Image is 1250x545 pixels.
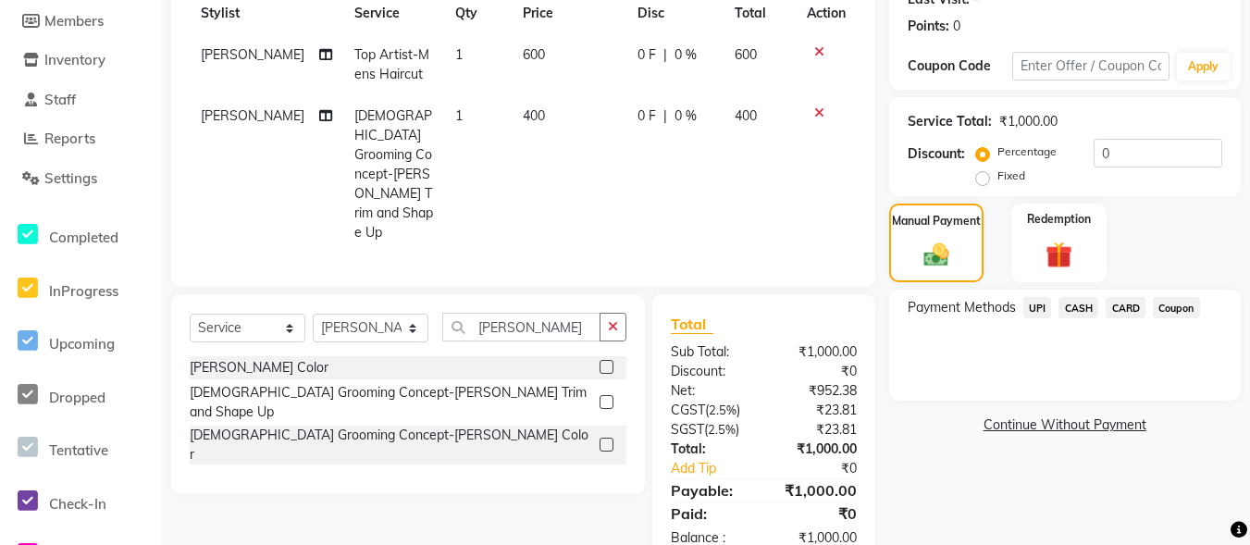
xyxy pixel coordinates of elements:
span: Payment Methods [908,298,1016,317]
div: ₹0 [763,362,870,381]
span: 1 [455,107,463,124]
span: CASH [1058,297,1098,318]
span: Top Artist-Mens Haircut [354,46,429,82]
img: _cash.svg [916,241,957,269]
div: ₹1,000.00 [999,112,1058,131]
input: Enter Offer / Coupon Code [1012,52,1170,81]
span: | [663,106,667,126]
div: Payable: [657,479,763,502]
span: Dropped [49,389,105,406]
div: ₹23.81 [763,420,870,440]
label: Percentage [997,143,1057,160]
span: InProgress [49,282,118,300]
span: Settings [44,169,97,187]
span: Check-In [49,495,106,513]
label: Fixed [997,167,1025,184]
span: SGST [671,421,704,438]
div: Net: [657,381,763,401]
span: Inventory [44,51,105,68]
span: CARD [1106,297,1145,318]
div: ( ) [657,401,763,420]
a: Reports [5,129,157,150]
a: Inventory [5,50,157,71]
img: _gift.svg [1037,239,1081,272]
input: Search or Scan [442,313,600,341]
div: 0 [953,17,960,36]
span: UPI [1023,297,1052,318]
span: 2.5% [709,403,736,417]
span: Total [671,315,713,334]
div: ₹0 [782,459,871,478]
div: ₹1,000.00 [763,342,870,362]
div: ₹952.38 [763,381,870,401]
span: CGST [671,402,705,418]
a: Settings [5,168,157,190]
span: 600 [735,46,757,63]
div: Paid: [657,502,763,525]
span: 400 [735,107,757,124]
span: 1 [455,46,463,63]
span: Upcoming [49,335,115,353]
div: ₹1,000.00 [763,479,870,502]
div: [DEMOGRAPHIC_DATA] Grooming Concept-[PERSON_NAME] Color [190,426,592,464]
div: ₹1,000.00 [763,440,870,459]
div: [DEMOGRAPHIC_DATA] Grooming Concept-[PERSON_NAME] Trim and Shape Up [190,383,592,422]
div: Discount: [657,362,763,381]
button: Apply [1177,53,1230,81]
span: [DEMOGRAPHIC_DATA] Grooming Concept-[PERSON_NAME] Trim and Shape Up [354,107,433,241]
a: Members [5,11,157,32]
span: 0 F [637,106,656,126]
span: Members [44,12,104,30]
span: Coupon [1153,297,1200,318]
span: 0 % [675,106,697,126]
div: [PERSON_NAME] Color [190,358,328,378]
div: Points: [908,17,949,36]
span: 0 F [637,45,656,65]
div: Discount: [908,144,965,164]
a: Add Tip [657,459,781,478]
div: Total: [657,440,763,459]
span: 2.5% [708,422,736,437]
a: Continue Without Payment [893,415,1237,435]
div: Service Total: [908,112,992,131]
div: Sub Total: [657,342,763,362]
div: ( ) [657,420,763,440]
a: Staff [5,90,157,111]
span: [PERSON_NAME] [201,46,304,63]
span: Tentative [49,441,108,459]
div: ₹0 [763,502,870,525]
span: 400 [523,107,545,124]
span: Reports [44,130,95,147]
span: 600 [523,46,545,63]
span: [PERSON_NAME] [201,107,304,124]
span: | [663,45,667,65]
label: Manual Payment [892,213,981,229]
div: Coupon Code [908,56,1012,76]
div: ₹23.81 [763,401,870,420]
span: Completed [49,229,118,246]
label: Redemption [1027,211,1091,228]
span: Staff [44,91,76,108]
span: 0 % [675,45,697,65]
